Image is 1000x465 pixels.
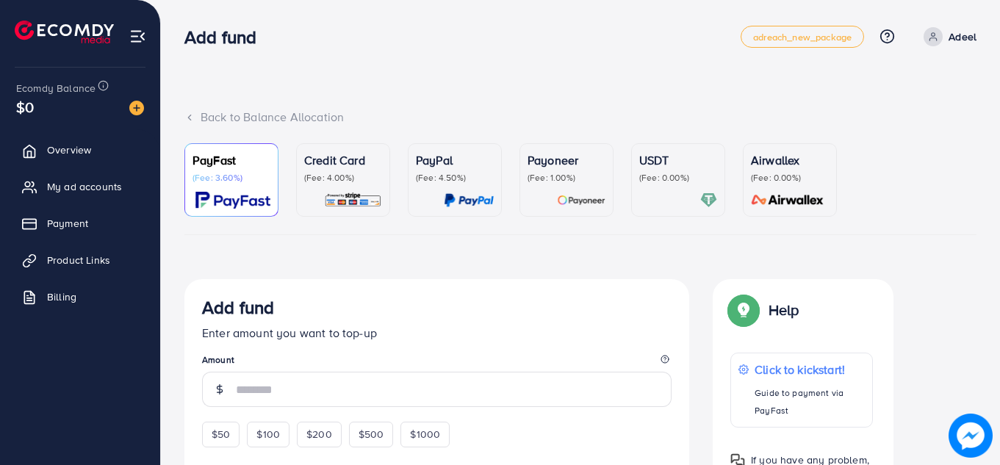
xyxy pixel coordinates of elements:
p: Payoneer [528,151,605,169]
img: logo [15,21,114,43]
span: $100 [256,427,280,441]
a: Overview [11,135,149,165]
span: $1000 [410,427,440,441]
p: Airwallex [751,151,829,169]
span: Billing [47,289,76,304]
span: Payment [47,216,88,231]
p: PayFast [193,151,270,169]
p: (Fee: 4.50%) [416,172,494,184]
p: Enter amount you want to top-up [202,324,672,342]
img: image [949,414,993,458]
h3: Add fund [184,26,268,48]
span: Ecomdy Balance [16,81,96,95]
p: Credit Card [304,151,382,169]
img: card [444,192,494,209]
p: (Fee: 0.00%) [639,172,717,184]
span: Product Links [47,253,110,267]
span: $50 [212,427,230,441]
span: Overview [47,143,91,157]
span: $500 [359,427,384,441]
a: Product Links [11,245,149,275]
p: PayPal [416,151,494,169]
img: Popup guide [730,297,757,323]
img: image [129,101,144,115]
img: card [700,192,717,209]
img: card [195,192,270,209]
a: Billing [11,282,149,311]
img: card [557,192,605,209]
legend: Amount [202,353,672,372]
img: card [324,192,382,209]
p: USDT [639,151,717,169]
a: Adeel [918,27,976,46]
span: $0 [16,96,34,118]
p: Guide to payment via PayFast [755,384,864,419]
h3: Add fund [202,297,274,318]
p: (Fee: 1.00%) [528,172,605,184]
span: $200 [306,427,332,441]
p: Adeel [949,28,976,46]
a: adreach_new_package [741,26,864,48]
span: adreach_new_package [753,32,852,42]
p: Click to kickstart! [755,361,864,378]
img: menu [129,28,146,45]
div: Back to Balance Allocation [184,109,976,126]
img: card [747,192,829,209]
span: My ad accounts [47,179,122,194]
p: Help [769,301,799,319]
a: Payment [11,209,149,238]
p: (Fee: 0.00%) [751,172,829,184]
p: (Fee: 4.00%) [304,172,382,184]
p: (Fee: 3.60%) [193,172,270,184]
a: My ad accounts [11,172,149,201]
